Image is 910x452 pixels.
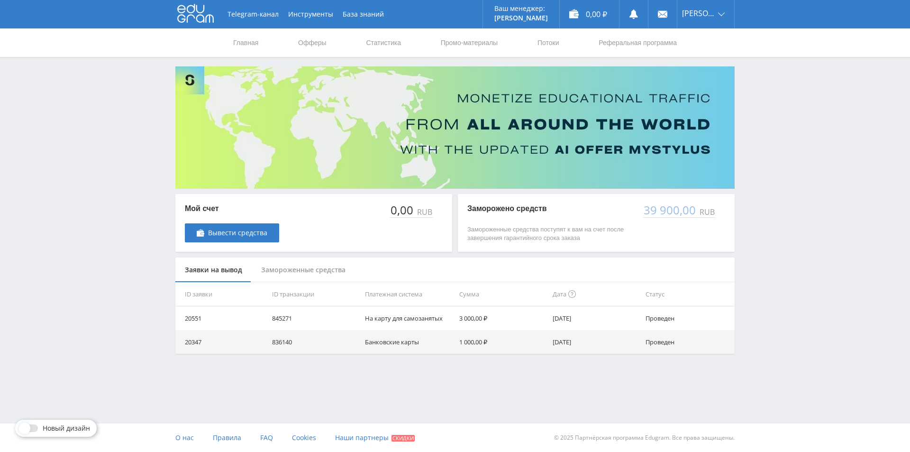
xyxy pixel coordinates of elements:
[455,282,548,306] th: Сумма
[643,203,698,217] div: 39 900,00
[440,28,499,57] a: Промо-материалы
[268,306,361,330] td: 845271
[268,330,361,354] td: 836140
[549,306,642,330] td: [DATE]
[297,28,328,57] a: Офферы
[642,330,735,354] td: Проведен
[208,229,267,237] span: Вывести средства
[335,433,389,442] span: Наши партнеры
[232,28,259,57] a: Главная
[175,66,735,189] img: Banner
[335,424,415,452] a: Наши партнеры Скидки
[537,28,560,57] a: Потоки
[292,424,316,452] a: Cookies
[494,5,548,12] p: Ваш менеджер:
[642,306,735,330] td: Проведен
[642,282,735,306] th: Статус
[549,282,642,306] th: Дата
[391,435,415,442] span: Скидки
[185,223,279,242] a: Вывести средства
[292,433,316,442] span: Cookies
[175,424,194,452] a: О нас
[175,258,252,283] div: Заявки на вывод
[467,225,633,242] p: Замороженные средства поступят к вам на счет после завершения гарантийного срока заказа
[598,28,678,57] a: Реферальная программа
[455,330,548,354] td: 1 000,00 ₽
[361,330,455,354] td: Банковские карты
[43,424,90,432] span: Новый дизайн
[467,203,633,214] p: Заморожено средств
[175,306,268,330] td: 20551
[260,433,273,442] span: FAQ
[698,208,716,216] div: RUB
[213,433,241,442] span: Правила
[185,203,279,214] p: Мой счет
[175,433,194,442] span: О нас
[260,424,273,452] a: FAQ
[415,208,433,216] div: RUB
[268,282,361,306] th: ID транзакции
[549,330,642,354] td: [DATE]
[361,282,455,306] th: Платежная система
[213,424,241,452] a: Правила
[460,424,735,452] div: © 2025 Партнёрская программа Edugram. Все права защищены.
[175,282,268,306] th: ID заявки
[365,28,402,57] a: Статистика
[494,14,548,22] p: [PERSON_NAME]
[682,9,715,17] span: [PERSON_NAME]
[361,306,455,330] td: На карту для самозанятых
[252,258,355,283] div: Замороженные средства
[455,306,548,330] td: 3 000,00 ₽
[390,203,415,217] div: 0,00
[175,330,268,354] td: 20347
